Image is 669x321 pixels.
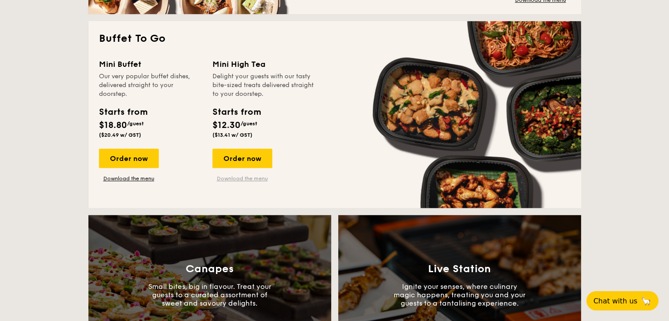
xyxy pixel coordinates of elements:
[212,132,252,138] span: ($13.41 w/ GST)
[144,282,276,307] p: Small bites, big in flavour. Treat your guests to a curated assortment of sweet and savoury delig...
[99,120,127,131] span: $18.80
[99,175,159,182] a: Download the menu
[241,120,257,127] span: /guest
[127,120,144,127] span: /guest
[99,72,202,98] div: Our very popular buffet dishes, delivered straight to your doorstep.
[428,263,491,275] h3: Live Station
[99,32,570,46] h2: Buffet To Go
[186,263,234,275] h3: Canapes
[212,149,272,168] div: Order now
[99,149,159,168] div: Order now
[593,297,637,305] span: Chat with us
[99,106,147,119] div: Starts from
[212,120,241,131] span: $12.30
[212,106,260,119] div: Starts from
[99,58,202,70] div: Mini Buffet
[641,296,651,306] span: 🦙
[394,282,526,307] p: Ignite your senses, where culinary magic happens, treating you and your guests to a tantalising e...
[586,291,658,310] button: Chat with us🦙
[212,175,272,182] a: Download the menu
[212,58,315,70] div: Mini High Tea
[212,72,315,98] div: Delight your guests with our tasty bite-sized treats delivered straight to your doorstep.
[99,132,141,138] span: ($20.49 w/ GST)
